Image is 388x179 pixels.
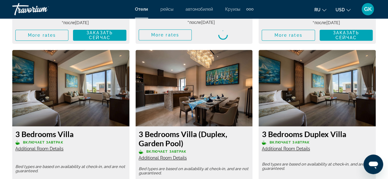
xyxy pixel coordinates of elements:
[259,50,376,126] img: 3 Bedrooms Duplex Villa
[313,20,373,25] div: * [DATE]
[336,7,345,12] span: USD
[187,20,249,25] div: * [DATE]
[262,129,373,139] h3: 3 Bedrooms Duplex Villa
[269,140,310,144] span: Включает завтрак
[360,3,376,16] button: User Menu
[262,162,373,171] p: Bed types are based on availability at check-in, and are not guaranteed.
[86,30,113,40] span: Заказать сейчас
[363,155,383,174] iframe: Кнопка запуска окна обмена сообщениями
[186,7,213,12] a: автомобилей
[333,30,359,40] span: Заказать сейчас
[160,7,173,12] a: рейсы
[139,167,250,175] p: Bed types are based on availability at check-in, and are not guaranteed.
[73,30,126,41] button: Заказать сейчас
[314,5,326,14] button: Change language
[262,146,310,151] span: Additional Room Details
[189,20,201,25] span: после
[320,30,373,41] button: Заказать сейчас
[314,20,326,25] span: после
[225,7,240,12] a: Круизы
[12,50,129,126] img: 3 Bedrooms Villa
[15,129,126,139] h3: 3 Bedrooms Villa
[15,146,63,151] span: Additional Room Details
[136,50,253,126] img: 3 Bedrooms Villa (Duplex, Garden Pool)
[336,5,351,14] button: Change currency
[262,30,315,41] button: More rates
[63,20,75,25] span: после
[28,33,56,38] span: More rates
[246,4,253,14] button: Extra navigation items
[15,165,126,173] p: Bed types are based on availability at check-in, and are not guaranteed.
[23,140,63,144] span: Включает завтрак
[274,33,302,38] span: More rates
[15,30,68,41] button: More rates
[139,155,187,160] span: Additional Room Details
[12,1,74,17] a: Travorium
[146,150,187,154] span: Включает завтрак
[151,32,179,37] span: More rates
[62,20,126,25] div: * [DATE]
[139,129,250,148] h3: 3 Bedrooms Villa (Duplex, Garden Pool)
[139,29,192,40] button: More rates
[314,7,321,12] span: ru
[364,6,372,12] span: GK
[135,7,148,12] a: Отели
